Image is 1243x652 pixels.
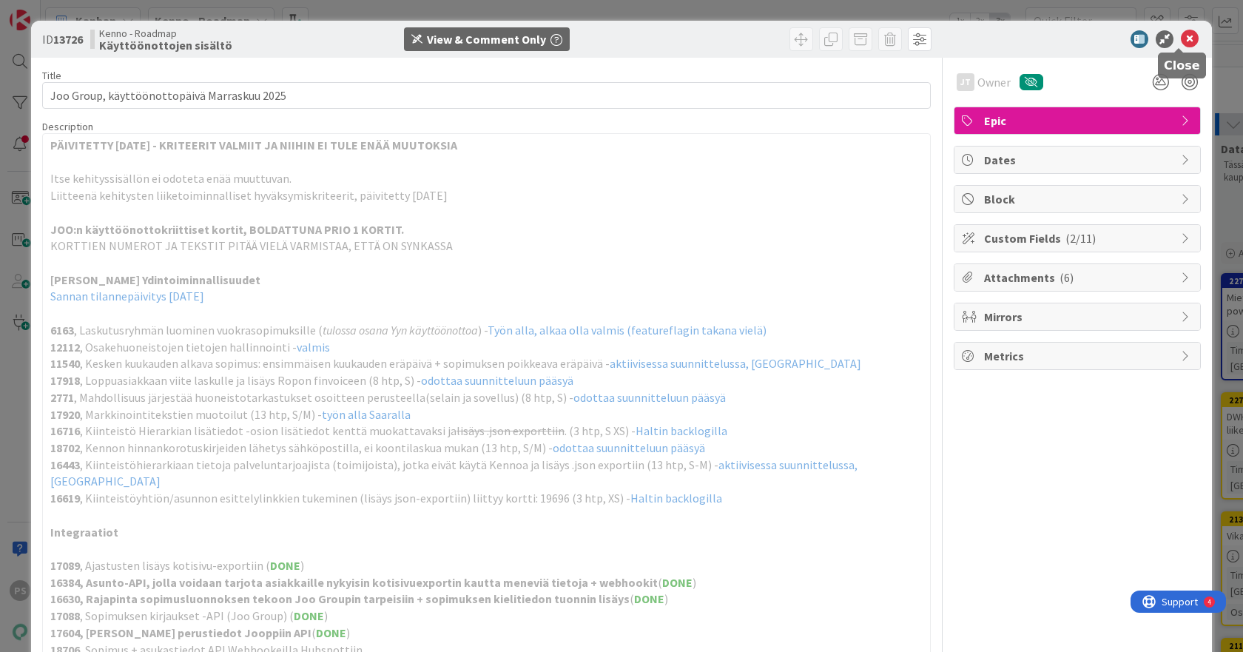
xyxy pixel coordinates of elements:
[50,356,80,371] strong: 11540
[984,347,1173,365] span: Metrics
[50,440,923,457] p: , Kennon hinnankorotuskirjeiden lähetys sähköpostilla, ei koontilaskua mukan (13 htp, S/M) -
[50,457,923,490] p: , Kiinteistöhierarkiaan tietoja palveluntarjoajista (toimijoista), jotka eivät käytä Kennoa ja li...
[457,423,565,438] s: lisäys .json exporttiin
[50,440,80,455] strong: 18702
[50,457,80,472] strong: 16443
[50,423,80,438] strong: 16716
[50,138,457,152] strong: PÄIVITETTY [DATE] - KRITEERIT VALMIIT JA NIIHIN EI TULE ENÄÄ MUUTOKSIA
[42,120,93,133] span: Description
[50,557,923,574] p: , Ajastusten lisäys kotisivu-exportiin ( )
[322,407,411,422] span: työn alla Saaralla
[1060,270,1074,285] span: ( 6 )
[42,69,61,82] label: Title
[323,323,478,337] em: tulossa osana Yyn käyttöönottoa
[294,608,324,623] strong: DONE
[31,2,67,20] span: Support
[50,591,630,606] strong: 16630, Rajapinta sopimusluonnoksen tekoon Joo Groupin tarpeisiin + sopimuksen kielitiedon tuonnin...
[50,238,923,255] p: KORTTIEN NUMEROT JA TEKSTIT PITÄÄ VIELÄ VARMISTAA, ETTÄ ON SYNKASSA
[297,340,330,354] span: valmis
[50,406,923,423] p: , Markkinointitekstien muotoilut (13 htp, S/M) -
[984,229,1173,247] span: Custom Fields
[50,339,923,356] p: , Osakehuoneistojen tietojen hallinnointi -
[99,27,232,39] span: Kenno - Roadmap
[1164,58,1200,73] h5: Close
[99,39,232,51] b: Käyttöönottojen sisältö
[50,491,80,505] strong: 16619
[42,30,83,48] span: ID
[50,575,658,590] strong: 16384, Asunto-API, jolla voidaan tarjota asiakkaille nykyisin kotisivuexportin kautta meneviä tie...
[50,187,923,204] p: Liitteenä kehitysten liiketoiminnalliset hyväksymiskriteerit, päivitetty [DATE]
[984,112,1173,130] span: Epic
[50,457,860,489] span: aktiivisessa suunnittelussa, [GEOGRAPHIC_DATA]
[1065,231,1096,246] span: ( 2/11 )
[984,308,1173,326] span: Mirrors
[977,73,1011,91] span: Owner
[50,625,311,640] strong: 17604, [PERSON_NAME] perustiedot Jooppiin API
[50,525,118,540] strong: Integraatiot
[50,390,74,405] strong: 2771
[573,390,726,405] span: odottaa suunnitteluun pääsyä
[488,323,767,337] span: Työn alla, alkaa olla valmis (featureflagin takana vielä)
[50,170,923,187] p: Itse kehityssisällön ei odoteta enää muuttuvan.
[984,190,1173,208] span: Block
[50,322,923,339] p: , Laskutusryhmän luominen vuokrasopimuksille ( ) -
[50,340,80,354] strong: 12112
[42,82,931,109] input: type card name here...
[553,440,705,455] span: odottaa suunnitteluun pääsyä
[50,574,923,591] p: ( )
[50,272,260,287] strong: [PERSON_NAME] Ydintoiminnallisuudet
[421,373,573,388] span: odottaa suunnitteluun pääsyä
[662,575,693,590] strong: DONE
[50,323,74,337] strong: 6163
[50,289,204,303] span: Sannan tilannepäivitys [DATE]
[50,625,923,642] p: ( )
[50,608,923,625] p: , Sopimuksen kirjaukset -API (Joo Group) ( )
[50,389,923,406] p: , Mahdollisuus järjestää huoneistotarkastukset osoitteen perusteella(selain ja sovellus) (8 htp, ...
[630,491,722,505] span: Haltin backlogilla
[634,591,664,606] strong: DONE
[50,407,80,422] strong: 17920
[50,222,404,237] strong: JOO:n käyttöönottokriittiset kortit, BOLDATTUNA PRIO 1 KORTIT.
[984,269,1173,286] span: Attachments
[50,490,923,507] p: , Kiinteistöyhtiön/asunnon esittelylinkkien tukeminen (lisäys json-exportiin) liittyy kortti: 196...
[957,73,974,91] div: JT
[50,372,923,389] p: , Loppuasiakkaan viite laskulle ja lisäys Ropon finvoiceen (8 htp, S) -
[984,151,1173,169] span: Dates
[50,423,923,440] p: , Kiinteistö Hierarkian lisätiedot -osion lisätiedot kenttä muokattavaksi ja . (3 htp, S XS) -
[610,356,861,371] span: aktiivisessa suunnittelussa, [GEOGRAPHIC_DATA]
[50,373,80,388] strong: 17918
[270,558,300,573] strong: DONE
[50,591,923,608] p: ( )
[427,30,546,48] div: View & Comment Only
[53,32,83,47] b: 13726
[50,355,923,372] p: , Kesken kuukauden alkava sopimus: ensimmäisen kuukauden eräpäivä + sopimuksen poikkeava eräpäivä -
[50,558,80,573] strong: 17089
[636,423,727,438] span: Haltin backlogilla
[316,625,346,640] strong: DONE
[50,608,80,623] strong: 17088
[77,6,81,18] div: 4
